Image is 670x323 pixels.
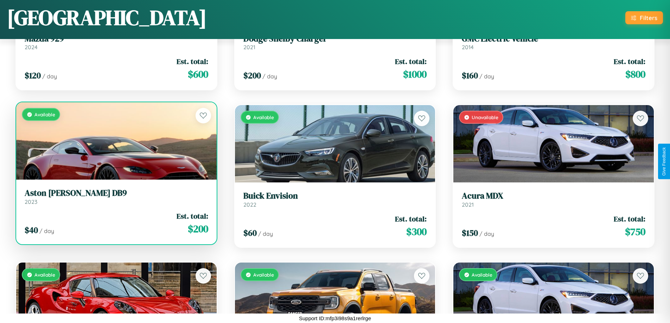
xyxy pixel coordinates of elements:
[462,191,645,208] a: Acura MDX2021
[462,191,645,201] h3: Acura MDX
[177,56,208,66] span: Est. total:
[243,70,261,81] span: $ 200
[243,201,256,208] span: 2022
[662,147,666,176] div: Give Feedback
[462,44,474,51] span: 2014
[39,227,54,234] span: / day
[395,56,427,66] span: Est. total:
[462,70,478,81] span: $ 160
[479,73,494,80] span: / day
[614,56,645,66] span: Est. total:
[25,34,208,51] a: Mazda 9292024
[188,67,208,81] span: $ 600
[243,227,257,239] span: $ 60
[462,34,645,44] h3: GMC Electric Vehicle
[472,272,492,278] span: Available
[188,222,208,236] span: $ 200
[177,211,208,221] span: Est. total:
[406,225,427,239] span: $ 300
[243,44,255,51] span: 2021
[25,44,38,51] span: 2024
[262,73,277,80] span: / day
[253,272,274,278] span: Available
[258,230,273,237] span: / day
[462,201,474,208] span: 2021
[462,34,645,51] a: GMC Electric Vehicle2014
[395,214,427,224] span: Est. total:
[243,191,427,208] a: Buick Envision2022
[472,114,498,120] span: Unavailable
[243,34,427,44] h3: Dodge Shelby Charger
[462,227,478,239] span: $ 150
[25,188,208,198] h3: Aston [PERSON_NAME] DB9
[403,67,427,81] span: $ 1000
[25,188,208,205] a: Aston [PERSON_NAME] DB92023
[7,3,207,32] h1: [GEOGRAPHIC_DATA]
[25,70,41,81] span: $ 120
[34,111,55,117] span: Available
[243,34,427,51] a: Dodge Shelby Charger2021
[243,191,427,201] h3: Buick Envision
[299,314,371,323] p: Support ID: mfp3i98s9a1rerlrge
[25,198,37,205] span: 2023
[640,14,657,21] div: Filters
[614,214,645,224] span: Est. total:
[625,67,645,81] span: $ 800
[253,114,274,120] span: Available
[25,34,208,44] h3: Mazda 929
[25,224,38,236] span: $ 40
[625,225,645,239] span: $ 750
[34,272,55,278] span: Available
[479,230,494,237] span: / day
[625,11,663,24] button: Filters
[42,73,57,80] span: / day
